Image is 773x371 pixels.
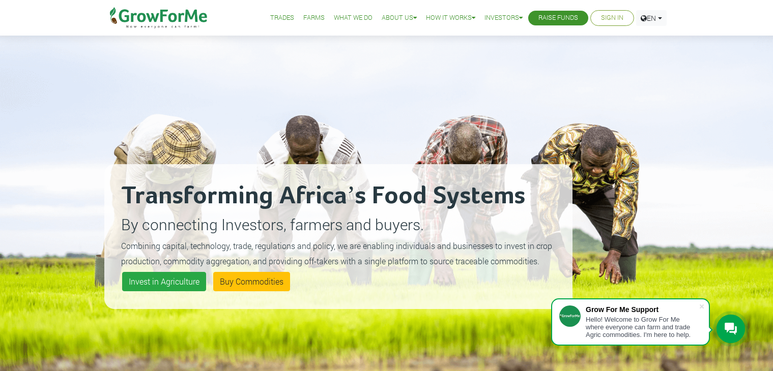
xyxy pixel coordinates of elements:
[586,305,699,314] div: Grow For Me Support
[426,13,475,23] a: How it Works
[636,10,667,26] a: EN
[122,272,206,291] a: Invest in Agriculture
[586,316,699,338] div: Hello! Welcome to Grow For Me where everyone can farm and trade Agric commodities. I'm here to help.
[121,240,552,266] small: Combining capital, technology, trade, regulations and policy, we are enabling individuals and bus...
[303,13,325,23] a: Farms
[213,272,290,291] a: Buy Commodities
[601,13,623,23] a: Sign In
[484,13,523,23] a: Investors
[270,13,294,23] a: Trades
[538,13,578,23] a: Raise Funds
[121,213,556,236] p: By connecting Investors, farmers and buyers.
[334,13,373,23] a: What We Do
[382,13,417,23] a: About Us
[121,181,556,211] h2: Transforming Africa’s Food Systems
